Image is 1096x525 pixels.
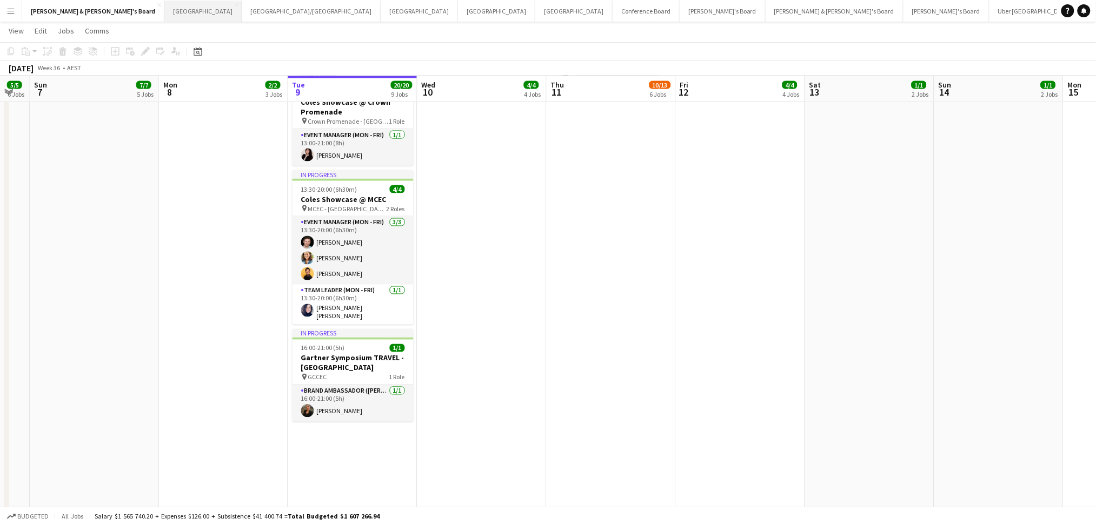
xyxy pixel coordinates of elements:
[308,373,327,381] span: GCCEC
[81,24,114,38] a: Comms
[58,26,74,36] span: Jobs
[535,1,613,22] button: [GEOGRAPHIC_DATA]
[293,385,414,422] app-card-role: Brand Ambassador ([PERSON_NAME])1/116:00-21:00 (5h)[PERSON_NAME]
[32,86,47,98] span: 7
[293,80,305,90] span: Tue
[989,1,1081,22] button: Uber [GEOGRAPHIC_DATA]
[301,344,345,352] span: 16:00-21:00 (5h)
[387,205,405,213] span: 2 Roles
[293,329,414,338] div: In progress
[59,512,85,520] span: All jobs
[9,26,24,36] span: View
[162,86,177,98] span: 8
[293,97,414,117] h3: Coles Showcase @ Crown Promenade
[8,90,24,98] div: 6 Jobs
[293,170,414,325] app-job-card: In progress13:30-20:00 (6h30m)4/4Coles Showcase @ MCEC MCEC - [GEOGRAPHIC_DATA]2 RolesEvent Manag...
[67,64,81,72] div: AEST
[1041,90,1058,98] div: 2 Jobs
[782,81,798,89] span: 4/4
[389,117,405,125] span: 1 Role
[242,1,381,22] button: [GEOGRAPHIC_DATA]/[GEOGRAPHIC_DATA]
[85,26,109,36] span: Comms
[551,80,564,90] span: Thu
[549,86,564,98] span: 11
[164,1,242,22] button: [GEOGRAPHIC_DATA]
[381,1,458,22] button: [GEOGRAPHIC_DATA]
[613,1,680,22] button: Conference Board
[766,1,904,22] button: [PERSON_NAME] & [PERSON_NAME]'s Board
[1068,80,1082,90] span: Mon
[137,90,154,98] div: 5 Jobs
[22,1,164,22] button: [PERSON_NAME] & [PERSON_NAME]'s Board
[293,353,414,373] h3: Gartner Symposium TRAVEL - [GEOGRAPHIC_DATA]
[904,1,989,22] button: [PERSON_NAME]'s Board
[680,80,689,90] span: Fri
[30,24,51,38] a: Edit
[308,117,389,125] span: Crown Promenade - [GEOGRAPHIC_DATA]
[422,80,436,90] span: Wed
[293,329,414,422] app-job-card: In progress16:00-21:00 (5h)1/1Gartner Symposium TRAVEL - [GEOGRAPHIC_DATA] GCCEC1 RoleBrand Ambas...
[163,80,177,90] span: Mon
[939,80,952,90] span: Sun
[293,285,414,325] app-card-role: Team Leader (Mon - Fri)1/113:30-20:00 (6h30m)[PERSON_NAME] [PERSON_NAME]
[912,90,929,98] div: 2 Jobs
[524,81,539,89] span: 4/4
[808,86,821,98] span: 13
[809,80,821,90] span: Sat
[1066,86,1082,98] span: 15
[35,26,47,36] span: Edit
[17,513,49,520] span: Budgeted
[293,217,414,285] app-card-role: Event Manager (Mon - Fri)3/313:30-20:00 (6h30m)[PERSON_NAME][PERSON_NAME][PERSON_NAME]
[136,81,151,89] span: 7/7
[265,81,281,89] span: 2/2
[293,194,414,204] h3: Coles Showcase @ MCEC
[420,86,436,98] span: 10
[458,1,535,22] button: [GEOGRAPHIC_DATA]
[650,90,670,98] div: 6 Jobs
[524,90,541,98] div: 4 Jobs
[301,185,357,193] span: 13:30-20:00 (6h30m)
[293,129,414,166] app-card-role: Event Manager (Mon - Fri)1/113:00-21:00 (8h)[PERSON_NAME]
[391,90,412,98] div: 9 Jobs
[783,90,800,98] div: 4 Jobs
[9,63,34,73] div: [DATE]
[389,373,405,381] span: 1 Role
[679,86,689,98] span: 12
[34,80,47,90] span: Sun
[391,81,413,89] span: 20/20
[390,344,405,352] span: 1/1
[680,1,766,22] button: [PERSON_NAME]'s Board
[390,185,405,193] span: 4/4
[54,24,78,38] a: Jobs
[7,81,22,89] span: 5/5
[291,86,305,98] span: 9
[4,24,28,38] a: View
[288,512,380,520] span: Total Budgeted $1 607 266.94
[293,170,414,179] div: In progress
[293,73,414,166] app-job-card: In progress13:00-21:00 (8h)1/1Coles Showcase @ Crown Promenade Crown Promenade - [GEOGRAPHIC_DATA...
[937,86,952,98] span: 14
[266,90,283,98] div: 3 Jobs
[308,205,387,213] span: MCEC - [GEOGRAPHIC_DATA]
[912,81,927,89] span: 1/1
[649,81,671,89] span: 10/13
[95,512,380,520] div: Salary $1 565 740.20 + Expenses $126.00 + Subsistence $41 400.74 =
[36,64,63,72] span: Week 36
[1041,81,1056,89] span: 1/1
[5,510,50,522] button: Budgeted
